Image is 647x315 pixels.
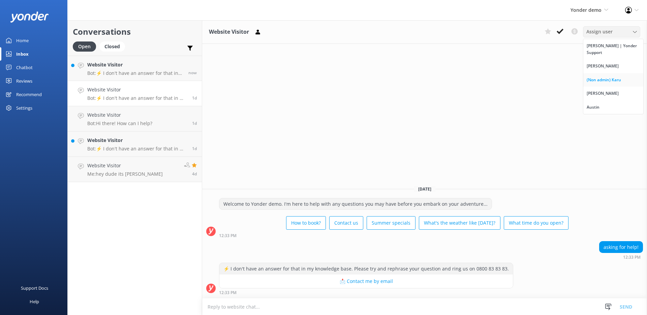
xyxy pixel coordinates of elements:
span: Sep 28 2025 06:33pm (UTC -05:00) America/Chicago [192,95,197,101]
div: Closed [99,41,125,52]
div: Assign User [583,26,640,37]
div: Recommend [16,88,42,101]
span: [DATE] [414,186,435,192]
div: ⚡ I don't have an answer for that in my knowledge base. Please try and rephrase your question and... [219,263,513,275]
p: Bot: ⚡ I don't have an answer for that in my knowledge base. Please try and rephrase your questio... [87,95,187,101]
span: Sep 28 2025 04:32pm (UTC -05:00) America/Chicago [192,146,197,151]
p: Bot: ⚡ I don't have an answer for that in my knowledge base. Please try and rephrase your questio... [87,70,183,76]
a: Open [73,42,99,50]
button: Summer specials [367,216,415,230]
p: Bot: ⚡ I don't have an answer for that in my knowledge base. Please try and rephrase your questio... [87,146,187,152]
span: Sep 25 2025 04:46pm (UTC -05:00) America/Chicago [192,171,197,177]
a: Website VisitorMe:hey dude its [PERSON_NAME]4d [68,157,202,182]
strong: 12:33 PM [623,255,641,259]
div: Sep 28 2025 06:33pm (UTC -05:00) America/Chicago [219,233,568,238]
h2: Conversations [73,25,197,38]
a: Website VisitorBot:⚡ I don't have an answer for that in my knowledge base. Please try and rephras... [68,56,202,81]
h4: Website Visitor [87,162,163,169]
span: Sep 29 2025 08:00pm (UTC -05:00) America/Chicago [188,70,197,76]
div: Sep 28 2025 06:33pm (UTC -05:00) America/Chicago [219,290,513,295]
div: Austin [587,104,599,111]
span: Sep 28 2025 05:32pm (UTC -05:00) America/Chicago [192,120,197,126]
a: Website VisitorBot:⚡ I don't have an answer for that in my knowledge base. Please try and rephras... [68,132,202,157]
div: [PERSON_NAME] [587,90,619,97]
div: [PERSON_NAME] | Yonder Support [587,42,640,56]
div: (Non admin) Karu [587,77,621,83]
button: What's the weather like [DATE]? [419,216,500,230]
a: Website VisitorBot:⚡ I don't have an answer for that in my knowledge base. Please try and rephras... [68,81,202,106]
div: Inbox [16,47,29,61]
button: How to book? [286,216,326,230]
div: Chatbot [16,61,33,74]
div: Welcome to Yonder demo. I'm here to help with any questions you may have before you embark on you... [219,198,492,210]
p: Me: hey dude its [PERSON_NAME] [87,171,163,177]
a: Website VisitorBot:Hi there! How can I help?1d [68,106,202,132]
div: [PERSON_NAME] [587,63,619,69]
span: Yonder demo [571,7,602,13]
button: Contact us [329,216,363,230]
h3: Website Visitor [209,28,249,36]
div: Open [73,41,96,52]
h4: Website Visitor [87,137,187,144]
h4: Website Visitor [87,111,152,119]
h4: Website Visitor [87,61,183,68]
h4: Website Visitor [87,86,187,93]
p: Bot: Hi there! How can I help? [87,120,152,126]
div: Sep 28 2025 06:33pm (UTC -05:00) America/Chicago [599,255,643,259]
div: Home [16,34,29,47]
div: Reviews [16,74,32,88]
a: Closed [99,42,128,50]
div: Support Docs [21,281,48,295]
button: 📩 Contact me by email [219,275,513,288]
span: Assign user [586,28,613,35]
div: Settings [16,101,32,115]
strong: 12:33 PM [219,291,237,295]
div: Help [30,295,39,308]
button: What time do you open? [504,216,568,230]
img: yonder-white-logo.png [10,11,49,23]
strong: 12:33 PM [219,234,237,238]
div: asking for help! [599,241,643,253]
